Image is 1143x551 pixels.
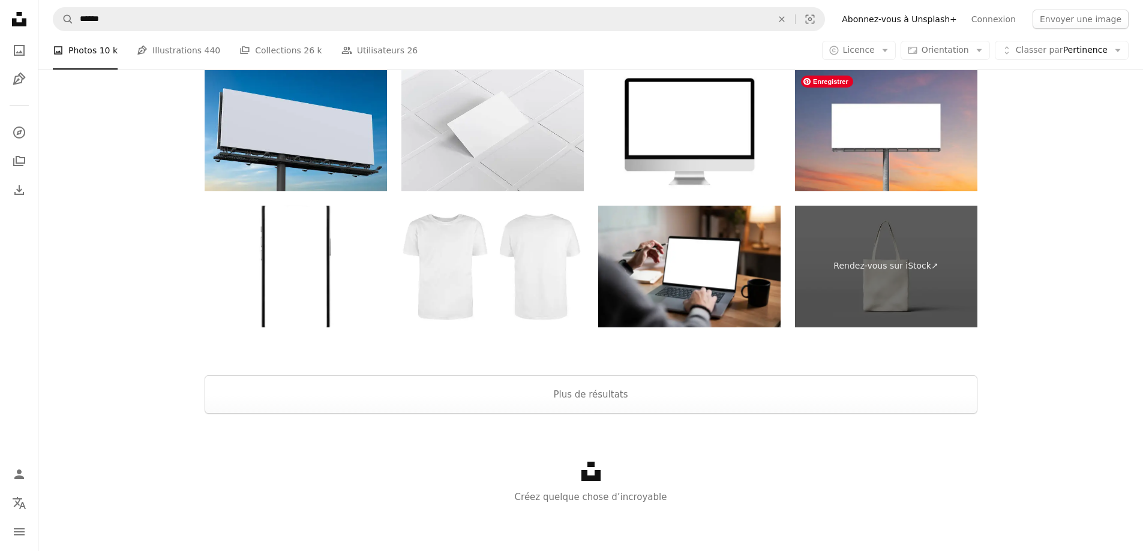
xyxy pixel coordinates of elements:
[1033,10,1129,29] button: Envoyer une image
[205,70,387,192] img: Maquette de panneau d’affichage extérieur sur fond de ciel bleu
[401,206,584,327] img: Modèle de T-shirt blanc blancs pour hommes, de deux côtés, forme naturelle sur mannequin invisibl...
[795,70,977,192] img: Panneau d’affichage blanc vierge pour la publicité extérieure au ciel du coucher du soleil.
[843,45,875,55] span: Licence
[341,31,418,70] a: Utilisateurs 26
[53,7,825,31] form: Rechercher des visuels sur tout le site
[901,41,990,60] button: Orientation
[1016,45,1063,55] span: Classer par
[407,44,418,57] span: 26
[304,44,322,57] span: 26 k
[7,178,31,202] a: Historique de téléchargement
[401,70,584,192] img: Maquette de cartes de visite horizontales sur fond blanc avec des ombres douces
[137,31,220,70] a: Illustrations 440
[964,10,1023,29] a: Connexion
[822,41,896,60] button: Licence
[7,491,31,515] button: Langue
[769,8,795,31] button: Effacer
[1016,44,1108,56] span: Pertinence
[205,375,977,414] button: Plus de résultats
[7,462,31,486] a: Connexion / S’inscrire
[7,7,31,34] a: Accueil — Unsplash
[796,8,824,31] button: Recherche de visuels
[7,38,31,62] a: Photos
[995,41,1129,60] button: Classer parPertinence
[7,149,31,173] a: Collections
[53,8,74,31] button: Rechercher sur Unsplash
[835,10,964,29] a: Abonnez-vous à Unsplash+
[598,70,781,192] img: Maquette de moniteur d’ordinateur avec écran blanc isolé sur fond blanc
[7,121,31,144] a: Explorer
[7,520,31,544] button: Menu
[7,67,31,91] a: Illustrations
[598,206,781,327] img: Main de l’homme avec un ordinateur portable à écran blanc vierge, homme d’affaires travaillant su...
[205,206,387,327] img: Maquette réaliste de téléphone mobile, modèle
[795,206,977,327] a: Rendez-vous sur iStock↗
[801,76,853,88] span: Enregistrer
[205,44,221,57] span: 440
[239,31,322,70] a: Collections 26 k
[38,490,1143,504] p: Créez quelque chose d’incroyable
[922,45,969,55] span: Orientation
